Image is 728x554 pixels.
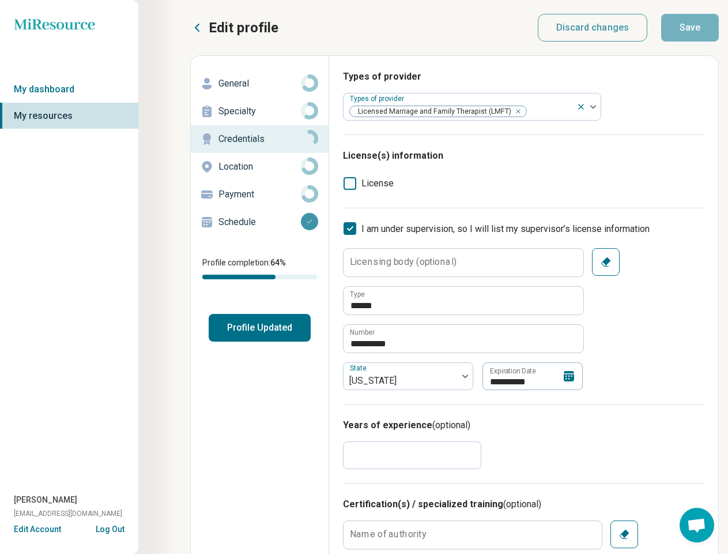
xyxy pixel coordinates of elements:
[191,125,329,153] a: Credentials
[661,14,719,42] button: Save
[218,104,301,118] p: Specialty
[350,530,427,539] label: Name of authority
[209,18,278,37] p: Edit profile
[350,364,369,372] label: State
[680,508,714,542] div: Open chat
[190,18,278,37] button: Edit profile
[96,523,125,533] button: Log Out
[14,523,61,536] button: Edit Account
[344,287,583,315] input: credential.supervisorLicense.0.name
[361,177,394,190] span: License
[191,181,329,208] a: Payment
[503,499,541,510] span: (optional)
[432,420,470,431] span: (optional)
[218,188,301,201] p: Payment
[218,160,301,174] p: Location
[202,275,317,279] div: Profile completion
[14,508,122,519] span: [EMAIL_ADDRESS][DOMAIN_NAME]
[270,258,286,267] span: 64 %
[343,497,704,511] h3: Certification(s) / specialized training
[343,418,704,432] h3: Years of experience
[14,494,77,506] span: [PERSON_NAME]
[218,77,301,91] p: General
[191,70,329,98] a: General
[191,153,329,181] a: Location
[361,223,650,234] span: I am under supervision, so I will list my supervisor’s license information
[350,95,406,103] label: Types of provider
[350,257,457,267] label: Licensing body (optional)
[350,291,365,298] label: Type
[191,208,329,236] a: Schedule
[218,132,301,146] p: Credentials
[343,149,704,163] h3: License(s) information
[191,98,329,125] a: Specialty
[191,250,329,286] div: Profile completion:
[209,314,311,342] button: Profile Updated
[218,215,301,229] p: Schedule
[538,14,648,42] button: Discard changes
[350,329,375,336] label: Number
[350,106,515,117] span: Licensed Marriage and Family Therapist (LMFT)
[343,70,704,84] h3: Types of provider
